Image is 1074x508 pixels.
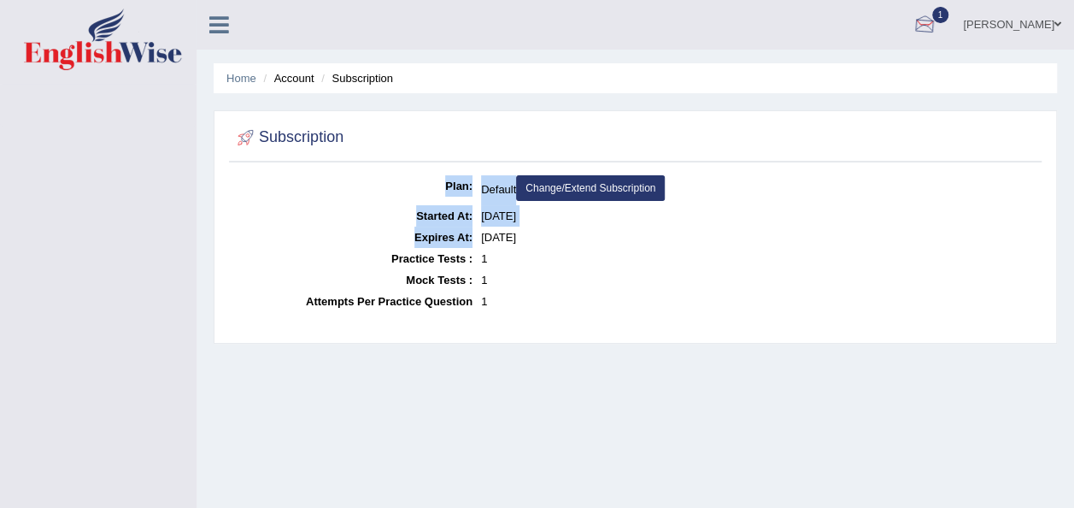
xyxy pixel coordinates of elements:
[233,248,472,269] dt: Practice Tests :
[233,269,472,291] dt: Mock Tests :
[481,291,1037,312] dd: 1
[317,70,393,86] li: Subscription
[233,175,472,197] dt: Plan:
[481,175,1037,205] dd: Default
[233,205,472,227] dt: Started At:
[932,7,949,23] span: 1
[226,72,256,85] a: Home
[233,125,343,151] h2: Subscription
[233,227,472,248] dt: Expires At:
[481,205,1037,227] dd: [DATE]
[481,227,1037,248] dd: [DATE]
[481,248,1037,269] dd: 1
[233,291,472,312] dt: Attempts Per Practice Question
[516,175,665,201] a: Change/Extend Subscription
[481,269,1037,291] dd: 1
[259,70,314,86] li: Account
